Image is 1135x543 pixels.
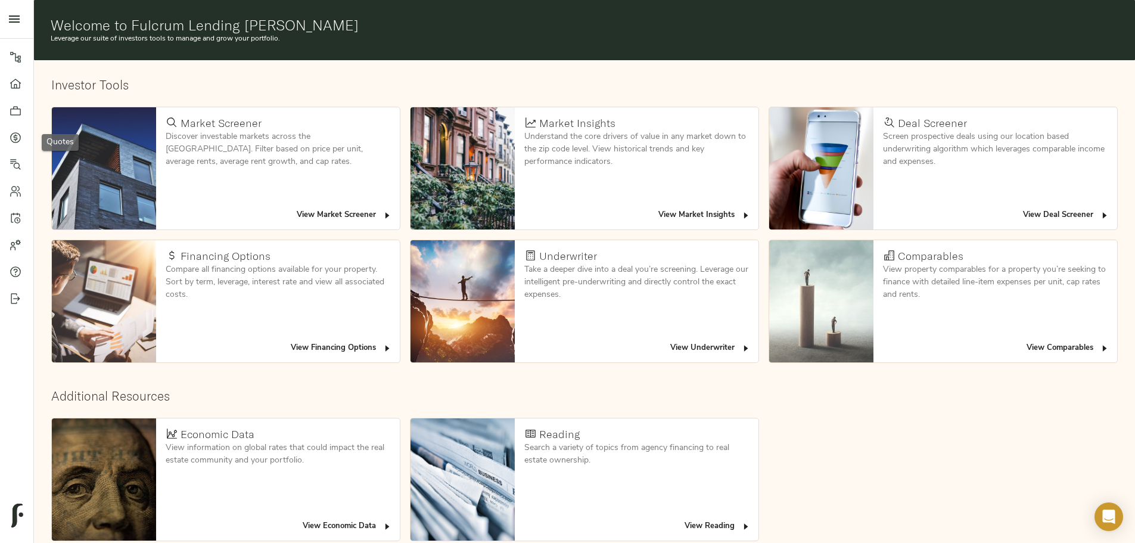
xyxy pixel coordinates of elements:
div: Open Intercom Messenger [1094,502,1123,531]
span: View Economic Data [303,520,392,533]
button: View Reading [682,517,754,536]
button: View Deal Screener [1020,206,1112,225]
button: View Economic Data [300,517,395,536]
p: Take a deeper dive into a deal you’re screening. Leverage our intelligent pre-underwriting and di... [524,263,749,301]
span: View Underwriter [670,342,751,355]
span: View Comparables [1027,342,1109,355]
p: Understand the core drivers of value in any market down to the zip code level. View historical tr... [524,131,749,168]
img: Market Insights [411,107,515,229]
img: Comparables [769,240,873,362]
span: View Market Insights [658,209,751,222]
button: View Financing Options [288,339,395,358]
h4: Reading [539,428,580,441]
img: Reading [411,418,515,541]
img: Financing Options [52,240,156,362]
button: View Underwriter [667,339,754,358]
p: Compare all financing options available for your property. Sort by term, leverage, interest rate ... [166,263,390,301]
img: Deal Screener [769,107,873,229]
h4: Market Insights [539,117,615,130]
img: Market Screener [52,107,156,229]
span: View Market Screener [297,209,392,222]
h2: Additional Resources [51,389,1118,404]
p: Leverage our suite of investors tools to manage and grow your portfolio. [51,33,1119,44]
h4: Market Screener [181,117,262,130]
h4: Deal Screener [898,117,967,130]
img: Economic Data [52,418,156,541]
button: View Market Insights [655,206,754,225]
p: View property comparables for a property you’re seeking to finance with detailed line-item expens... [883,263,1108,301]
span: View Financing Options [291,342,392,355]
img: Underwriter [411,240,515,362]
h4: Underwriter [539,250,597,263]
button: View Market Screener [294,206,395,225]
p: Search a variety of topics from agency financing to real estate ownership. [524,442,749,467]
p: Discover investable markets across the [GEOGRAPHIC_DATA]. Filter based on price per unit, average... [166,131,390,168]
h4: Comparables [898,250,963,263]
h4: Financing Options [181,250,270,263]
span: View Reading [685,520,751,533]
p: View information on global rates that could impact the real estate community and your portfolio. [166,442,390,467]
img: logo [11,504,23,528]
h2: Investor Tools [51,77,1118,92]
span: View Deal Screener [1023,209,1109,222]
h1: Welcome to Fulcrum Lending [PERSON_NAME] [51,17,1119,33]
p: Screen prospective deals using our location based underwriting algorithm which leverages comparab... [883,131,1108,168]
button: View Comparables [1024,339,1112,358]
h4: Economic Data [181,428,254,441]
